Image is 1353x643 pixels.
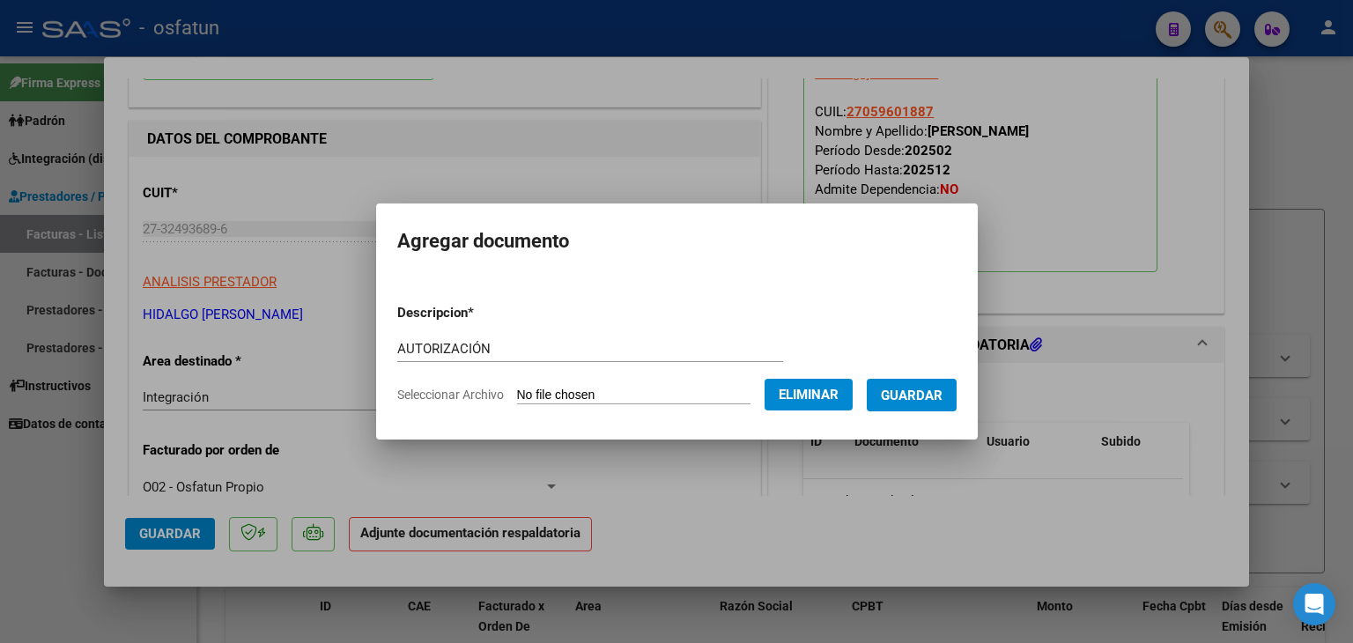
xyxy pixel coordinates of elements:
span: Eliminar [779,387,839,403]
button: Eliminar [765,379,853,410]
button: Guardar [867,379,957,411]
div: Open Intercom Messenger [1293,583,1335,625]
p: Descripcion [397,303,566,323]
span: Guardar [881,388,943,403]
h2: Agregar documento [397,225,957,258]
span: Seleccionar Archivo [397,388,504,402]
